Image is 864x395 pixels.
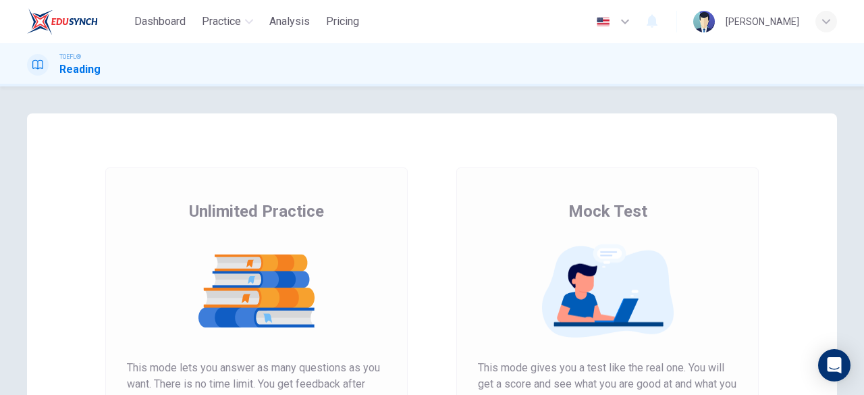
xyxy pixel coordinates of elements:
div: [PERSON_NAME] [726,14,799,30]
span: Dashboard [134,14,186,30]
span: Pricing [326,14,359,30]
span: Analysis [269,14,310,30]
button: Analysis [264,9,315,34]
h1: Reading [59,61,101,78]
span: TOEFL® [59,52,81,61]
span: Unlimited Practice [189,201,324,222]
button: Pricing [321,9,364,34]
img: EduSynch logo [27,8,98,35]
img: en [595,17,612,27]
div: Open Intercom Messenger [818,349,850,381]
span: Practice [202,14,241,30]
a: EduSynch logo [27,8,129,35]
img: Profile picture [693,11,715,32]
button: Practice [196,9,259,34]
span: Mock Test [568,201,647,222]
button: Dashboard [129,9,191,34]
